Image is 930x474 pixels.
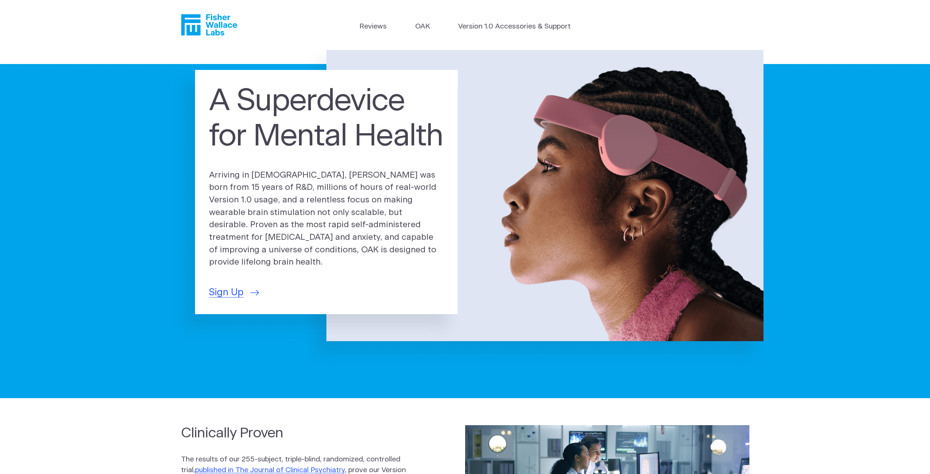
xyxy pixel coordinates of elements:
[209,169,444,269] p: Arriving in [DEMOGRAPHIC_DATA], [PERSON_NAME] was born from 15 years of R&D, millions of hours of...
[209,84,444,154] h1: A Superdevice for Mental Health
[181,14,237,36] a: Fisher Wallace
[209,285,244,300] span: Sign Up
[181,424,408,443] h2: Clinically Proven
[195,467,345,474] a: published in The Journal of Clinical Psychiatry
[209,285,259,300] a: Sign Up
[359,21,387,32] a: Reviews
[458,21,571,32] a: Version 1.0 Accessories & Support
[415,21,430,32] a: OAK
